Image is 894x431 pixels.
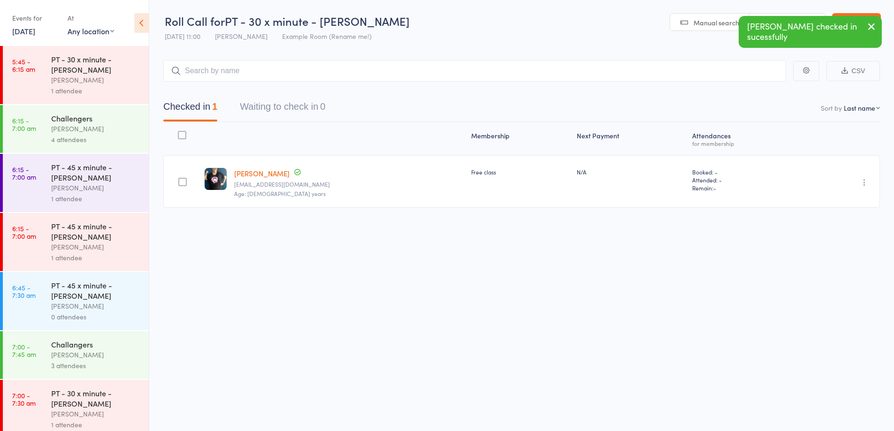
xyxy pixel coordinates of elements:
[3,46,149,104] a: 5:45 -6:15 amPT - 30 x minute - [PERSON_NAME][PERSON_NAME]1 attendee
[12,10,58,26] div: Events for
[320,101,325,112] div: 0
[51,349,141,360] div: [PERSON_NAME]
[12,343,36,358] time: 7:00 - 7:45 am
[51,85,141,96] div: 1 attendee
[282,31,372,41] span: Example Room (Rename me!)
[240,97,325,121] button: Waiting to check in0
[844,103,875,113] div: Last name
[3,213,149,271] a: 6:15 -7:00 amPT - 45 x minute - [PERSON_NAME][PERSON_NAME]1 attendee
[3,154,149,212] a: 6:15 -7:00 amPT - 45 x minute - [PERSON_NAME][PERSON_NAME]1 attendee
[51,75,141,85] div: [PERSON_NAME]
[51,419,141,430] div: 1 attendee
[826,61,880,81] button: CSV
[51,339,141,349] div: Challangers
[821,103,842,113] label: Sort by
[832,13,881,32] a: Exit roll call
[467,126,573,151] div: Membership
[12,58,35,73] time: 5:45 - 6:15 am
[51,221,141,242] div: PT - 45 x minute - [PERSON_NAME]
[51,252,141,263] div: 1 attendee
[51,388,141,408] div: PT - 30 x minute - [PERSON_NAME]
[51,242,141,252] div: [PERSON_NAME]
[12,166,36,181] time: 6:15 - 7:00 am
[51,360,141,371] div: 3 attendees
[51,408,141,419] div: [PERSON_NAME]
[688,126,802,151] div: Atten­dances
[12,26,35,36] a: [DATE]
[12,225,36,240] time: 6:15 - 7:00 am
[51,301,141,311] div: [PERSON_NAME]
[51,123,141,134] div: [PERSON_NAME]
[163,60,786,82] input: Search by name
[51,182,141,193] div: [PERSON_NAME]
[692,176,798,184] span: Attended: -
[51,54,141,75] div: PT - 30 x minute - [PERSON_NAME]
[3,331,149,379] a: 7:00 -7:45 amChallangers[PERSON_NAME]3 attendees
[212,101,217,112] div: 1
[205,168,227,190] img: image1715221626.png
[12,284,36,299] time: 6:45 - 7:30 am
[12,392,36,407] time: 7:00 - 7:30 am
[51,193,141,204] div: 1 attendee
[3,272,149,330] a: 6:45 -7:30 amPT - 45 x minute - [PERSON_NAME][PERSON_NAME]0 attendees
[68,10,114,26] div: At
[12,117,36,132] time: 6:15 - 7:00 am
[234,181,464,188] small: cathg1g2@gmail.com
[51,134,141,145] div: 4 attendees
[471,168,496,176] span: Free class
[692,184,798,192] span: Remain:
[51,280,141,301] div: PT - 45 x minute - [PERSON_NAME]
[163,97,217,121] button: Checked in1
[692,140,798,146] div: for membership
[692,168,798,176] span: Booked: -
[3,105,149,153] a: 6:15 -7:00 amChallengers[PERSON_NAME]4 attendees
[694,18,739,27] span: Manual search
[51,162,141,182] div: PT - 45 x minute - [PERSON_NAME]
[234,189,326,197] span: Age: [DEMOGRAPHIC_DATA] years
[739,16,882,48] div: [PERSON_NAME] checked in sucessfully
[51,113,141,123] div: Challengers
[225,13,410,29] span: PT - 30 x minute - [PERSON_NAME]
[215,31,267,41] span: [PERSON_NAME]
[51,311,141,322] div: 0 attendees
[713,184,716,192] span: -
[234,168,290,178] a: [PERSON_NAME]
[165,13,225,29] span: Roll Call for
[573,126,688,151] div: Next Payment
[68,26,114,36] div: Any location
[165,31,200,41] span: [DATE] 11:00
[577,168,685,176] div: N/A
